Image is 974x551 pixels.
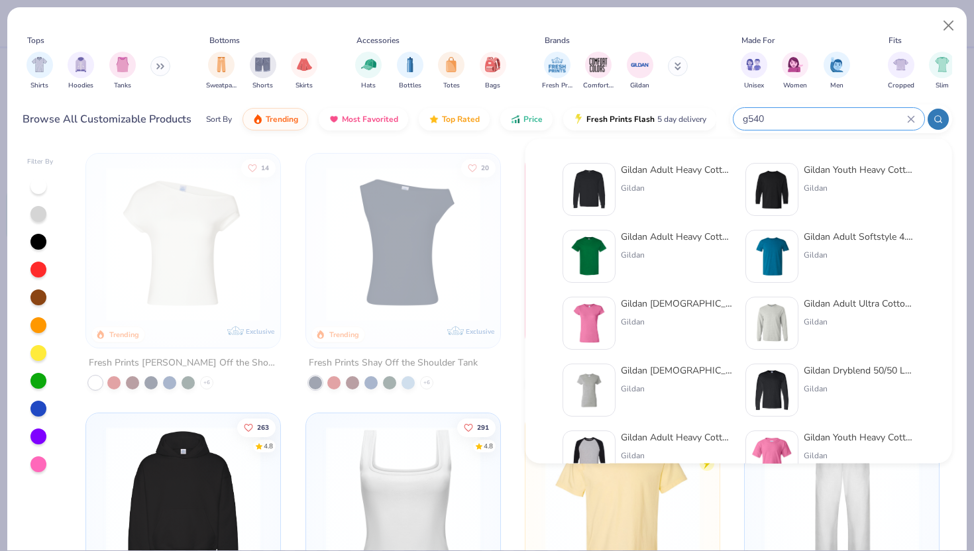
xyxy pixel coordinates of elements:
[457,419,495,437] button: Like
[442,114,480,125] span: Top Rated
[630,55,650,75] img: Gildan Image
[568,436,610,477] img: 9278ce09-0d59-4a10-a90b-5020d43c2e95
[621,430,732,444] div: Gildan Adult Heavy Cotton™ 5.3 Oz. 3/4-Raglan Sleeve T-Shirt
[746,57,761,72] img: Unisex Image
[936,13,961,38] button: Close
[804,430,915,444] div: Gildan Youth Heavy Cotton 5.3 Oz. T-Shirt
[419,108,490,130] button: Top Rated
[500,108,553,130] button: Price
[206,52,237,91] button: filter button
[99,167,267,321] img: a1c94bf0-cbc2-4c5c-96ec-cab3b8502a7f
[621,230,732,244] div: Gildan Adult Heavy Cotton T-Shirt
[487,167,655,321] img: af1e0f41-62ea-4e8f-9b2b-c8bb59fc549d
[250,52,276,91] div: filter for Shorts
[568,370,610,411] img: f353747f-df2b-48a7-9668-f657901a5e3e
[929,52,955,91] button: filter button
[573,114,584,125] img: flash.gif
[804,383,915,395] div: Gildan
[804,316,915,328] div: Gildan
[621,249,732,261] div: Gildan
[788,57,803,72] img: Women Image
[568,236,610,277] img: db319196-8705-402d-8b46-62aaa07ed94f
[744,81,764,91] span: Unisex
[824,52,850,91] div: filter for Men
[438,52,464,91] button: filter button
[621,182,732,194] div: Gildan
[261,164,269,171] span: 14
[115,57,130,72] img: Tanks Image
[476,425,488,431] span: 291
[657,112,706,127] span: 5 day delivery
[523,114,543,125] span: Price
[264,442,273,452] div: 4.8
[929,52,955,91] div: filter for Slim
[209,34,240,46] div: Bottoms
[783,81,807,91] span: Women
[255,57,270,72] img: Shorts Image
[483,442,492,452] div: 4.8
[782,52,808,91] button: filter button
[485,57,500,72] img: Bags Image
[397,52,423,91] button: filter button
[74,57,88,72] img: Hoodies Image
[480,164,488,171] span: 20
[423,379,430,387] span: + 6
[361,57,376,72] img: Hats Image
[630,81,649,91] span: Gildan
[68,81,93,91] span: Hoodies
[206,113,232,125] div: Sort By
[804,230,915,244] div: Gildan Adult Softstyle 4.5 Oz. T-Shirt
[936,81,949,91] span: Slim
[583,81,614,91] span: Comfort Colors
[888,52,914,91] button: filter button
[68,52,94,91] div: filter for Hoodies
[319,108,408,130] button: Most Favorited
[397,52,423,91] div: filter for Bottles
[621,163,732,177] div: Gildan Adult Heavy Cotton 5.3 Oz. Long-Sleeve T-Shirt
[241,158,276,177] button: Like
[751,169,792,210] img: f253ff27-62b2-4a42-a79b-d4079655c11f
[830,57,844,72] img: Men Image
[830,81,843,91] span: Men
[741,34,775,46] div: Made For
[568,303,610,344] img: f2e47c74-6e7d-4a0f-94df-7551decfa47c
[804,182,915,194] div: Gildan
[751,236,792,277] img: 6e5b4623-b2d7-47aa-a31d-c127d7126a18
[621,383,732,395] div: Gildan
[804,450,915,462] div: Gildan
[547,55,567,75] img: Fresh Prints Image
[443,81,460,91] span: Totes
[68,52,94,91] button: filter button
[355,52,382,91] button: filter button
[109,52,136,91] button: filter button
[485,81,500,91] span: Bags
[246,327,275,336] span: Exclusive
[480,52,506,91] div: filter for Bags
[266,114,298,125] span: Trending
[588,55,608,75] img: Comfort Colors Image
[342,114,398,125] span: Most Favorited
[627,52,653,91] button: filter button
[291,52,317,91] button: filter button
[361,81,376,91] span: Hats
[621,297,732,311] div: Gildan [DEMOGRAPHIC_DATA]' Softstyle® Fitted T-Shirt
[466,327,494,336] span: Exclusive
[888,52,914,91] div: filter for Cropped
[782,52,808,91] div: filter for Women
[889,34,902,46] div: Fits
[329,114,339,125] img: most_fav.gif
[935,57,949,72] img: Slim Image
[429,114,439,125] img: TopRated.gif
[250,52,276,91] button: filter button
[23,111,191,127] div: Browse All Customizable Products
[319,167,487,321] img: 5716b33b-ee27-473a-ad8a-9b8687048459
[109,52,136,91] div: filter for Tanks
[30,81,48,91] span: Shirts
[355,52,382,91] div: filter for Hats
[203,379,210,387] span: + 6
[309,355,478,372] div: Fresh Prints Shay Off the Shoulder Tank
[563,108,716,130] button: Fresh Prints Flash5 day delivery
[27,157,54,167] div: Filter By
[621,450,732,462] div: Gildan
[480,52,506,91] button: filter button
